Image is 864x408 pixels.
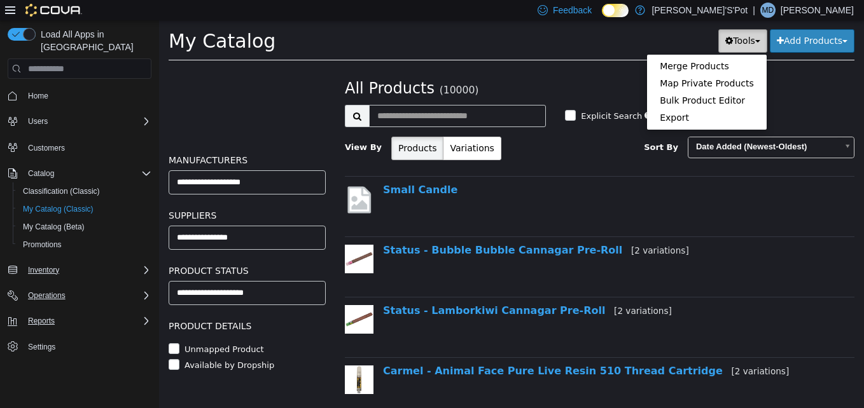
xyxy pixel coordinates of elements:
button: Home [3,86,157,105]
button: My Catalog (Beta) [13,218,157,236]
h5: Suppliers [10,187,167,203]
img: 150 [186,224,214,253]
a: Bulk Product Editor [488,72,608,89]
span: Inventory [23,262,151,278]
span: Users [28,116,48,126]
div: Matt Draper [760,3,776,18]
button: Users [3,112,157,130]
span: My Catalog [10,10,116,32]
span: Inventory [28,265,59,275]
button: Tools [559,9,608,32]
a: Home [23,88,53,104]
a: Carmel - Animal Face Pure Live Resin 510 Thread Cartridge[2 variations] [224,344,630,357]
img: missing-image.png [186,164,214,195]
a: Map Private Products [488,55,608,72]
a: My Catalog (Beta) [18,219,90,235]
span: My Catalog (Classic) [23,204,94,214]
button: Catalog [23,166,59,181]
button: Reports [3,312,157,330]
span: My Catalog (Classic) [18,201,151,217]
p: [PERSON_NAME]'S'Pot [651,3,748,18]
p: | [753,3,755,18]
a: Small Candle [224,163,298,175]
span: Home [23,88,151,104]
span: Promotions [18,237,151,252]
img: 150 [186,345,214,374]
span: My Catalog (Beta) [18,219,151,235]
h5: Product Status [10,243,167,258]
span: Operations [28,290,66,301]
a: Customers [23,140,70,156]
button: Settings [3,337,157,356]
p: [PERSON_NAME] [781,3,854,18]
span: Settings [28,342,55,352]
span: Home [28,91,48,101]
span: Catalog [23,166,151,181]
a: Merge Products [488,37,608,55]
span: My Catalog (Beta) [23,222,85,232]
a: Settings [23,339,60,355]
span: MD [762,3,774,18]
span: Classification (Classic) [23,186,100,196]
small: [2 variations] [472,225,530,235]
span: Customers [28,143,65,153]
button: Catalog [3,165,157,182]
label: Available by Dropship [22,339,115,351]
span: Date Added (Newest-Oldest) [529,117,678,137]
button: Products [232,116,284,140]
span: Promotions [23,240,62,250]
a: Export [488,89,608,106]
span: Operations [23,288,151,303]
a: Promotions [18,237,67,252]
button: Users [23,114,53,129]
button: Customers [3,138,157,156]
small: [2 variations] [572,346,630,356]
button: Add Products [611,9,695,32]
nav: Complex example [8,81,151,389]
span: Customers [23,139,151,155]
span: Users [23,114,151,129]
span: Classification (Classic) [18,184,151,199]
button: Operations [23,288,71,303]
span: Reports [23,313,151,329]
button: Reports [23,313,60,329]
label: Explicit Search [419,90,483,102]
button: Classification (Classic) [13,182,157,200]
a: My Catalog (Classic) [18,201,99,217]
img: Cova [25,4,82,17]
button: Inventory [3,261,157,279]
button: Variations [284,116,342,140]
button: Operations [3,287,157,304]
span: Feedback [553,4,592,17]
input: Dark Mode [602,4,629,17]
span: All Products [186,59,275,77]
small: [2 variations] [455,285,513,296]
img: 150 [186,285,214,313]
span: Load All Apps in [GEOGRAPHIC_DATA] [36,28,151,53]
a: Classification (Classic) [18,184,105,199]
h5: Product Details [10,298,167,313]
button: My Catalog (Classic) [13,200,157,218]
h5: Manufacturers [10,132,167,147]
a: Status - Lamborkiwi Cannagar Pre-Roll[2 variations] [224,284,513,296]
span: Settings [23,339,151,355]
a: Status - Bubble Bubble Cannagar Pre-Roll[2 variations] [224,224,530,236]
span: Reports [28,316,55,326]
button: Promotions [13,236,157,254]
span: Catalog [28,168,54,179]
small: (10000) [281,64,320,76]
label: Unmapped Product [22,323,105,336]
button: Inventory [23,262,64,278]
span: View By [186,122,223,132]
span: Sort By [485,122,519,132]
a: Date Added (Newest-Oldest) [529,116,695,138]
